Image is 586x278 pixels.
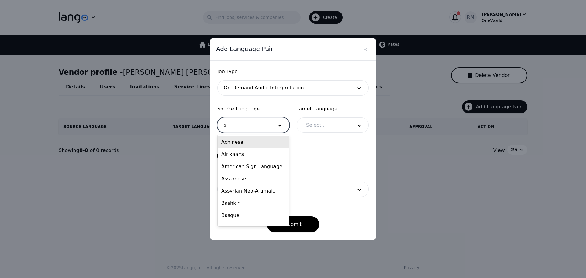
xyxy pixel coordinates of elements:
[217,169,369,177] span: Industry (optional)
[218,222,289,234] div: Bassa
[218,197,289,209] div: Bashkir
[218,209,289,222] div: Basque
[218,173,289,185] div: Assamese
[218,161,289,173] div: American Sign Language
[217,105,289,113] span: Source Language
[217,152,270,160] button: Add Language Pair
[218,136,289,148] div: Achinese
[217,68,369,75] span: Job Type
[218,148,289,161] div: Afrikaans
[360,45,370,54] button: Close
[297,105,369,113] span: Target Language
[218,185,289,197] div: Assyrian Neo-Aramaic
[216,45,273,53] span: Add Language Pair
[267,216,320,232] button: Submit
